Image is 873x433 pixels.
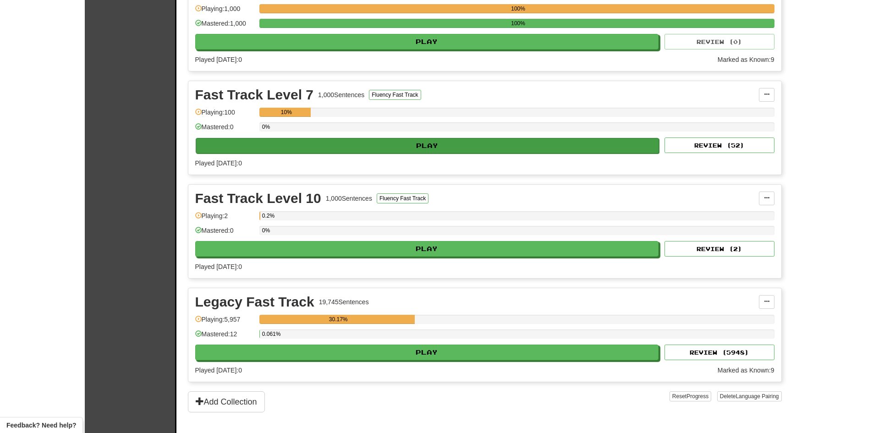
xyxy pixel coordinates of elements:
[195,295,314,309] div: Legacy Fast Track
[195,263,242,270] span: Played [DATE]: 0
[195,226,255,241] div: Mastered: 0
[319,297,369,307] div: 19,745 Sentences
[670,391,711,401] button: ResetProgress
[195,211,255,226] div: Playing: 2
[188,391,265,412] button: Add Collection
[326,194,372,203] div: 1,000 Sentences
[664,34,774,49] button: Review (0)
[195,367,242,374] span: Played [DATE]: 0
[717,391,782,401] button: DeleteLanguage Pairing
[195,4,255,19] div: Playing: 1,000
[195,34,659,49] button: Play
[195,19,255,34] div: Mastered: 1,000
[718,366,774,375] div: Marked as Known: 9
[664,241,774,257] button: Review (2)
[664,345,774,360] button: Review (5948)
[195,122,255,137] div: Mastered: 0
[262,108,311,117] div: 10%
[369,90,421,100] button: Fluency Fast Track
[195,315,255,330] div: Playing: 5,957
[195,159,242,167] span: Played [DATE]: 0
[377,193,428,203] button: Fluency Fast Track
[664,137,774,153] button: Review (52)
[195,329,255,345] div: Mastered: 12
[686,393,708,400] span: Progress
[195,108,255,123] div: Playing: 100
[195,192,321,205] div: Fast Track Level 10
[262,19,774,28] div: 100%
[195,241,659,257] button: Play
[6,421,76,430] span: Open feedback widget
[195,56,242,63] span: Played [DATE]: 0
[718,55,774,64] div: Marked as Known: 9
[318,90,364,99] div: 1,000 Sentences
[195,88,314,102] div: Fast Track Level 7
[196,138,659,153] button: Play
[195,345,659,360] button: Play
[262,4,774,13] div: 100%
[736,393,779,400] span: Language Pairing
[262,315,415,324] div: 30.17%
